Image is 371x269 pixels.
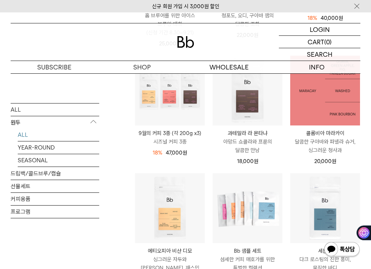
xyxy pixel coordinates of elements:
[11,180,99,192] a: 선물세트
[279,23,360,36] a: LOGIN
[18,141,99,153] a: YEAR-ROUND
[166,150,187,156] span: 47,000
[290,129,360,138] p: 콜롬비아 마라카이
[213,56,282,125] img: 과테말라 라 몬타냐
[307,48,332,61] p: SEARCH
[290,129,360,155] a: 콜롬비아 마라카이 달콤한 구아바와 파넬라 슈거, 싱그러운 청사과
[213,247,282,255] p: Bb 샘플 세트
[290,56,360,125] img: 1000000482_add2_067.jpg
[135,129,205,146] a: 9월의 커피 3종 (각 200g x3) 시즈널 커피 3종
[135,173,205,243] img: 에티오피아 비샨 디모
[135,247,205,255] p: 에티오피아 비샨 디모
[177,36,194,48] img: 로고
[182,150,187,156] span: 원
[98,61,186,73] a: SHOP
[308,36,324,48] p: CART
[135,138,205,146] p: 시즈널 커피 3종
[254,158,258,164] span: 원
[332,158,336,164] span: 원
[290,173,360,243] img: 세븐티
[213,129,282,155] a: 과테말라 라 몬타냐 아망드 쇼콜라와 프룬의 달콤한 만남
[11,103,99,116] a: ALL
[153,148,162,157] div: 18%
[11,116,99,129] p: 원두
[152,3,219,10] a: 신규 회원 가입 시 3,000원 할인
[186,61,273,73] p: WHOLESALE
[237,158,258,164] span: 18,000
[213,138,282,155] p: 아망드 쇼콜라와 프룬의 달콤한 만남
[324,241,360,258] img: 카카오톡 채널 1:1 채팅 버튼
[279,36,360,48] a: CART (0)
[273,61,360,73] p: INFO
[310,23,330,35] p: LOGIN
[314,158,336,164] span: 20,000
[135,129,205,138] p: 9월의 커피 3종 (각 200g x3)
[18,154,99,166] a: SEASONAL
[18,128,99,141] a: ALL
[213,173,282,243] img: Bb 샘플 세트
[213,129,282,138] p: 과테말라 라 몬타냐
[290,247,360,255] p: 세븐티
[290,138,360,155] p: 달콤한 구아바와 파넬라 슈거, 싱그러운 청사과
[11,192,99,205] a: 커피용품
[11,61,98,73] a: SUBSCRIBE
[11,205,99,218] a: 프로그램
[135,56,205,125] img: 9월의 커피 3종 (각 200g x3)
[290,56,360,125] a: 콜롬비아 마라카이
[11,167,99,179] a: 드립백/콜드브루/캡슐
[324,36,332,48] p: (0)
